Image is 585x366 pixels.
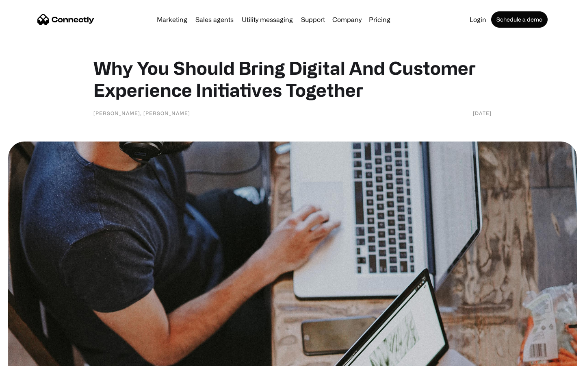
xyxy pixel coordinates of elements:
[154,16,191,23] a: Marketing
[332,14,362,25] div: Company
[93,57,492,101] h1: Why You Should Bring Digital And Customer Experience Initiatives Together
[238,16,296,23] a: Utility messaging
[366,16,394,23] a: Pricing
[466,16,490,23] a: Login
[93,109,190,117] div: [PERSON_NAME], [PERSON_NAME]
[16,352,49,363] ul: Language list
[37,13,94,26] a: home
[298,16,328,23] a: Support
[8,352,49,363] aside: Language selected: English
[192,16,237,23] a: Sales agents
[473,109,492,117] div: [DATE]
[330,14,364,25] div: Company
[491,11,548,28] a: Schedule a demo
